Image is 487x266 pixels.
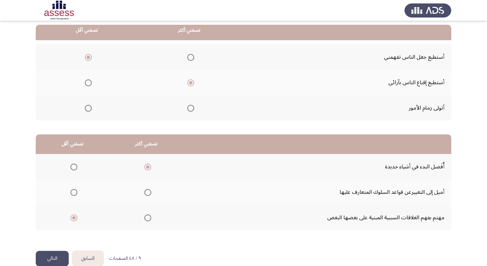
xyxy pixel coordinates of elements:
th: تصفني أكثر [110,134,184,154]
p: ٩ / ٤٨ الصفحات [109,256,141,262]
td: أستطيع إقناع الناس بآرائي [241,70,451,95]
th: تصفني أقَل [36,134,110,154]
td: مهتم بفهم العلاقات السببية المبنية على بعضها البعض [183,205,451,230]
img: Assessment logo of Development Assessment R1 (EN/AR) [36,1,82,20]
td: أميل إلى التغييرعن قواعد السلوك المتعارف عليها [183,179,451,205]
mat-radio-group: Select an option [68,161,77,173]
td: أتولى زمام الأمور [241,95,451,121]
th: تصفني أقَل [36,21,138,40]
mat-radio-group: Select an option [185,51,194,63]
td: أستطيع جعل الناس تفهمني [241,44,451,70]
td: أُفَضل البدء في أشياء جديدة [183,154,451,179]
mat-radio-group: Select an option [68,212,77,223]
mat-radio-group: Select an option [82,51,92,63]
mat-radio-group: Select an option [68,186,77,198]
th: تصفني أكثر [138,21,241,40]
mat-radio-group: Select an option [82,77,92,88]
mat-radio-group: Select an option [82,102,92,114]
mat-radio-group: Select an option [185,102,194,114]
mat-radio-group: Select an option [142,186,151,198]
mat-radio-group: Select an option [142,161,151,173]
img: Assess Talent Management logo [405,1,451,20]
mat-radio-group: Select an option [142,212,151,223]
mat-radio-group: Select an option [185,77,194,88]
